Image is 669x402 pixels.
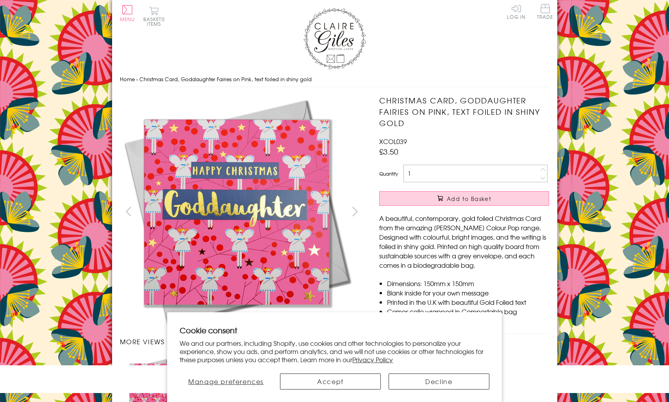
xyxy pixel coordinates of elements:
[379,213,549,270] p: A beautiful, contemporary, gold foiled Christmas Card from the amazing [PERSON_NAME] Colour Pop r...
[120,5,135,21] button: Menu
[280,374,381,390] button: Accept
[379,95,549,128] h1: Christmas Card, Goddaughter Fairies on Pink, text foiled in shiny gold
[120,16,135,23] span: Menu
[379,137,407,146] span: XCOL039
[180,325,489,336] h2: Cookie consent
[120,203,137,220] button: prev
[389,374,489,390] button: Decline
[120,75,135,83] a: Home
[346,203,364,220] button: next
[387,288,549,297] li: Blank inside for your own message
[188,377,264,386] span: Manage preferences
[507,4,526,19] a: Log In
[303,8,366,69] img: Claire Giles Greetings Cards
[387,307,549,316] li: Comes cello wrapped in Compostable bag
[379,170,398,177] label: Quantity
[120,71,549,87] nav: breadcrumbs
[136,75,138,83] span: ›
[180,374,272,390] button: Manage preferences
[364,95,598,329] img: Christmas Card, Goddaughter Fairies on Pink, text foiled in shiny gold
[352,355,393,364] a: Privacy Policy
[387,297,549,307] li: Printed in the U.K with beautiful Gold Foiled text
[379,146,398,157] span: £3.50
[143,6,165,26] button: Basket0 items
[379,191,549,206] button: Add to Basket
[537,4,553,21] a: Trade
[447,195,491,203] span: Add to Basket
[120,337,364,346] h3: More views
[147,16,165,27] span: 0 items
[180,339,489,363] p: We and our partners, including Shopify, use cookies and other technologies to personalize your ex...
[387,279,549,288] li: Dimensions: 150mm x 150mm
[139,75,312,83] span: Christmas Card, Goddaughter Fairies on Pink, text foiled in shiny gold
[537,4,553,19] span: Trade
[120,95,354,329] img: Christmas Card, Goddaughter Fairies on Pink, text foiled in shiny gold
